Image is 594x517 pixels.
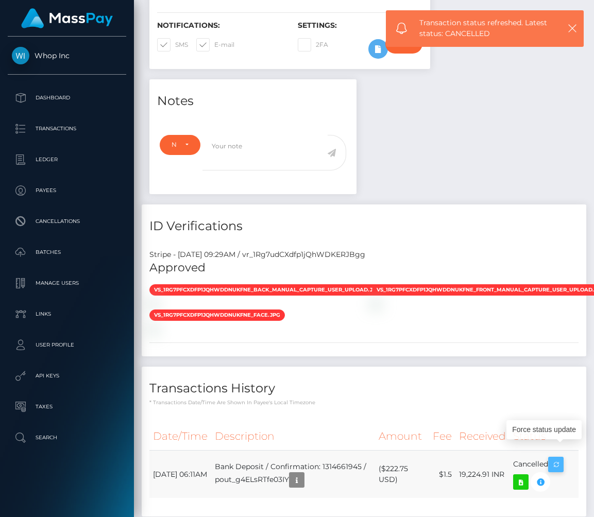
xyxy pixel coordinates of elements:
a: Payees [8,178,126,203]
h5: Approved [149,260,579,276]
p: Links [12,306,122,322]
p: Search [12,430,122,445]
a: Transactions [8,116,126,142]
div: Stripe - [DATE] 09:29AM / vr_1Rg7udCXdfp1jQhWDKERJBgg [142,249,586,260]
span: Whop Inc [8,51,126,60]
a: Batches [8,239,126,265]
div: Note Type [172,141,177,149]
a: Ledger [8,147,126,173]
img: Whop Inc [12,47,29,64]
p: Payees [12,183,122,198]
th: Description [211,422,375,451]
h4: Notes [157,92,349,110]
p: Dashboard [12,90,122,106]
label: E-mail [196,38,234,51]
td: [DATE] 06:11AM [149,451,211,498]
a: Search [8,425,126,451]
a: Cancellations [8,209,126,234]
p: Cancellations [12,214,122,229]
span: vs_1Rg7pfCXdfp1jQhWddnukfNE_back_manual_capture_user_upload.jpg [149,284,385,296]
th: Received [455,422,510,451]
p: Ledger [12,152,122,167]
span: Transaction status refreshed. Latest status: CANCELLED [419,18,556,39]
label: SMS [157,38,188,51]
span: vs_1Rg7pfCXdfp1jQhWddnukfNE_face.jpg [149,309,285,321]
td: ($222.75 USD) [375,451,429,498]
a: API Keys [8,363,126,389]
h4: Transactions History [149,380,579,398]
img: vr_1Rg7udCXdfp1jQhWDKERJBggfile_1Rg7tdCXdfp1jQhWi24cN4hy [372,300,380,308]
h4: ID Verifications [149,217,579,235]
button: Note Type [160,135,200,154]
td: 19,224.91 INR [455,451,510,498]
td: Cancelled [510,451,579,498]
label: 2FA [298,38,328,51]
p: Manage Users [12,275,122,291]
td: $1.5 [429,451,455,498]
p: Transactions [12,121,122,136]
h6: Settings: [298,21,423,30]
p: * Transactions date/time are shown in payee's local timezone [149,399,579,406]
a: Dashboard [8,85,126,111]
div: Force status update [506,420,582,439]
p: API Keys [12,368,122,384]
a: Manage Users [8,270,126,296]
th: Date/Time [149,422,211,451]
img: vr_1Rg7udCXdfp1jQhWDKERJBggfile_1Rg7uVCXdfp1jQhWu4F78RPO [149,325,158,333]
p: Taxes [12,399,122,415]
a: User Profile [8,332,126,358]
img: MassPay Logo [21,8,113,28]
h6: Notifications: [157,21,282,30]
th: Fee [429,422,455,451]
th: Amount [375,422,429,451]
a: Links [8,301,126,327]
p: Batches [12,245,122,260]
p: User Profile [12,337,122,353]
td: Bank Deposit / Confirmation: 1314661945 / pout_g4ELsRTfe03IY [211,451,375,498]
img: vr_1Rg7udCXdfp1jQhWDKERJBggfile_1Rg7u8CXdfp1jQhWc9XWsVwx [149,300,158,308]
a: Taxes [8,394,126,420]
